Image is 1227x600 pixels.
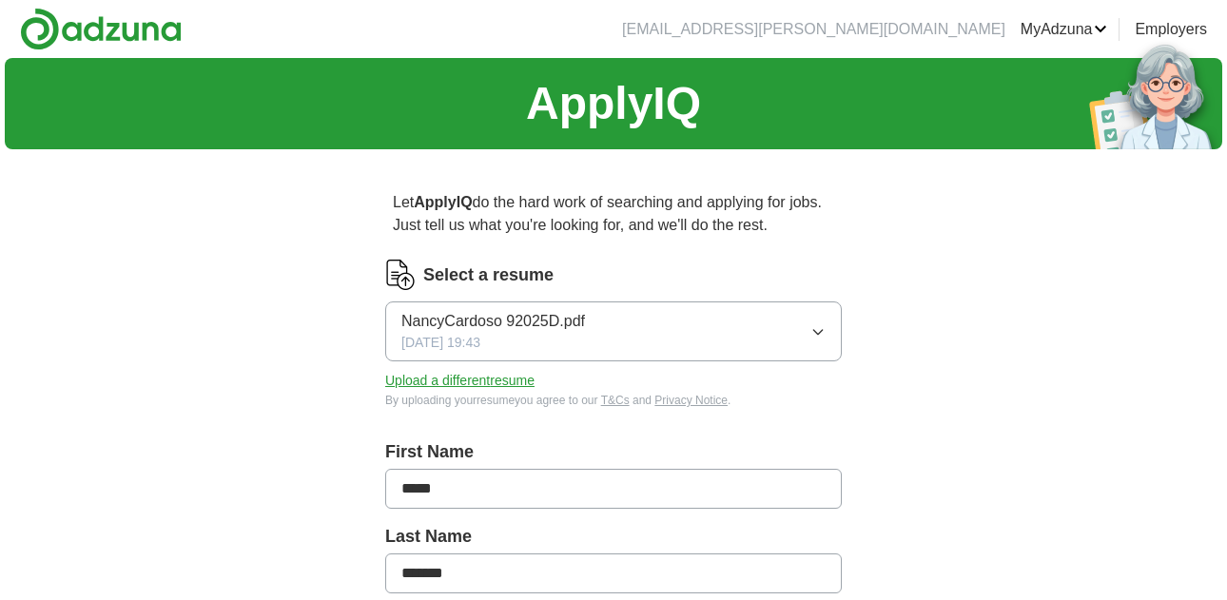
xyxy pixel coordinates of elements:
[20,8,182,50] img: Adzuna logo
[385,260,416,290] img: CV Icon
[385,524,842,550] label: Last Name
[385,439,842,465] label: First Name
[526,69,701,138] h1: ApplyIQ
[654,394,728,407] a: Privacy Notice
[1135,18,1207,41] a: Employers
[622,18,1005,41] li: [EMAIL_ADDRESS][PERSON_NAME][DOMAIN_NAME]
[401,310,585,333] span: NancyCardoso 92025D.pdf
[401,333,480,353] span: [DATE] 19:43
[385,392,842,409] div: By uploading your resume you agree to our and .
[385,301,842,361] button: NancyCardoso 92025D.pdf[DATE] 19:43
[414,194,472,210] strong: ApplyIQ
[385,371,535,391] button: Upload a differentresume
[601,394,630,407] a: T&Cs
[1021,18,1108,41] a: MyAdzuna
[423,262,554,288] label: Select a resume
[385,184,842,244] p: Let do the hard work of searching and applying for jobs. Just tell us what you're looking for, an...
